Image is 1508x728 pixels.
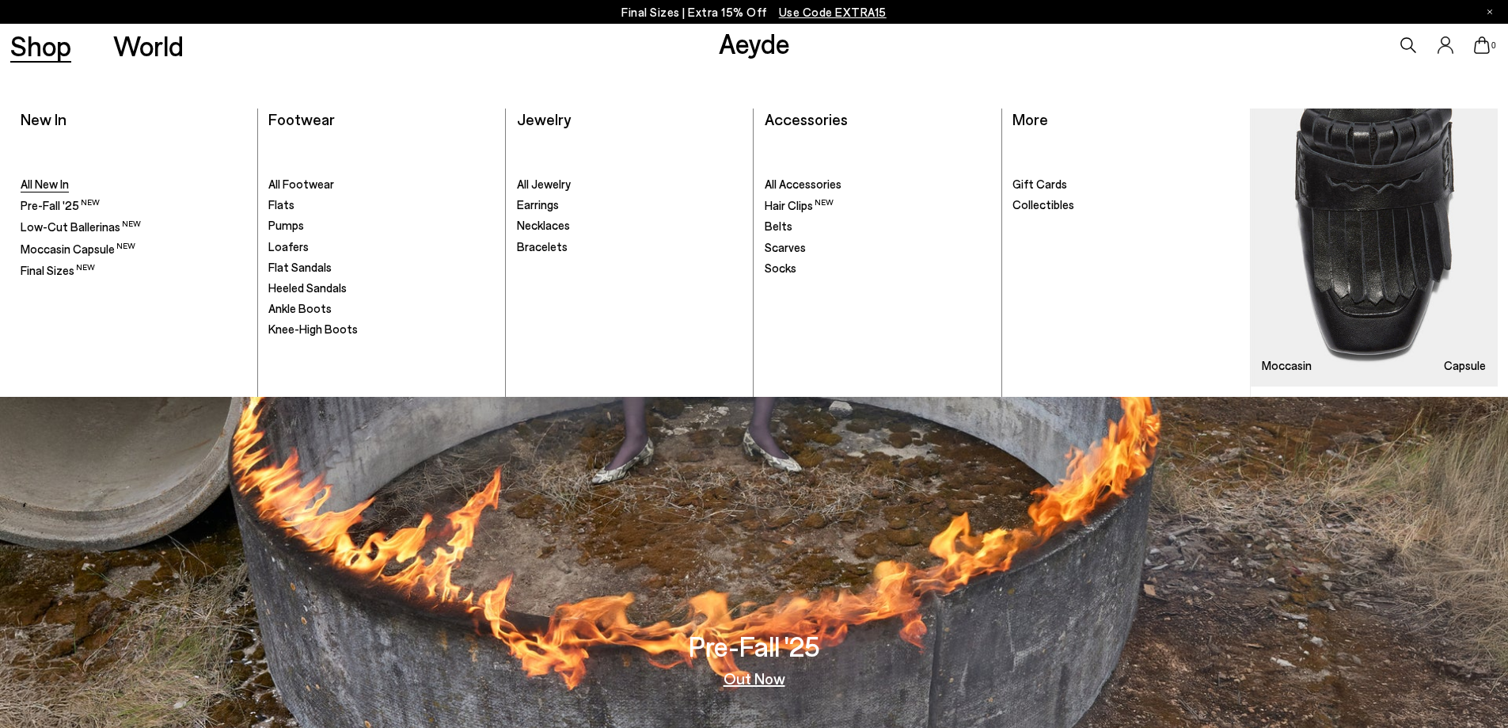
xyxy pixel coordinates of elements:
a: Shop [10,32,71,59]
h3: Moccasin [1262,360,1312,372]
a: All New In [21,177,247,192]
span: Bracelets [517,239,568,253]
span: Knee-High Boots [268,322,358,336]
span: Socks [765,261,796,275]
a: Jewelry [517,109,571,128]
span: Belts [765,219,792,233]
span: Ankle Boots [268,301,332,315]
span: Necklaces [517,218,570,232]
span: Collectibles [1012,197,1074,212]
span: Navigate to /collections/ss25-final-sizes [779,5,887,19]
span: Low-Cut Ballerinas [21,219,141,234]
span: Pumps [268,218,304,232]
a: Bracelets [517,239,743,255]
a: Socks [765,261,991,276]
a: Out Now [724,670,785,686]
a: Earrings [517,197,743,213]
h3: Capsule [1444,360,1486,372]
span: All Jewelry [517,177,571,191]
a: Moccasin Capsule [1251,109,1498,387]
a: Flat Sandals [268,260,495,276]
a: Ankle Boots [268,301,495,317]
a: Footwear [268,109,335,128]
a: 0 [1474,36,1490,54]
a: All Footwear [268,177,495,192]
span: Flat Sandals [268,260,332,274]
span: Hair Clips [765,198,834,212]
a: Scarves [765,240,991,256]
a: Gift Cards [1012,177,1240,192]
img: Mobile_e6eede4d-78b8-4bd1-ae2a-4197e375e133_900x.jpg [1251,109,1498,387]
a: Collectibles [1012,197,1240,213]
span: Moccasin Capsule [21,242,135,256]
a: Pre-Fall '25 [21,197,247,214]
span: Earrings [517,197,559,212]
span: Gift Cards [1012,177,1067,191]
span: Heeled Sandals [268,280,347,295]
a: Moccasin Capsule [21,241,247,257]
a: Pumps [268,218,495,234]
a: Final Sizes [21,262,247,279]
a: Heeled Sandals [268,280,495,296]
a: Flats [268,197,495,213]
a: World [113,32,184,59]
p: Final Sizes | Extra 15% Off [621,2,887,22]
span: Scarves [765,240,806,254]
span: All Accessories [765,177,841,191]
a: Hair Clips [765,197,991,214]
a: Accessories [765,109,848,128]
a: Loafers [268,239,495,255]
span: All New In [21,177,69,191]
a: Aeyde [719,26,790,59]
h3: Pre-Fall '25 [689,632,820,660]
span: All Footwear [268,177,334,191]
span: Pre-Fall '25 [21,198,100,212]
span: Loafers [268,239,309,253]
span: 0 [1490,41,1498,50]
a: All Jewelry [517,177,743,192]
a: Knee-High Boots [268,322,495,337]
span: Flats [268,197,294,212]
a: New In [21,109,66,128]
span: Final Sizes [21,263,95,277]
a: Belts [765,219,991,234]
a: All Accessories [765,177,991,192]
a: Low-Cut Ballerinas [21,219,247,235]
a: More [1012,109,1048,128]
a: Necklaces [517,218,743,234]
